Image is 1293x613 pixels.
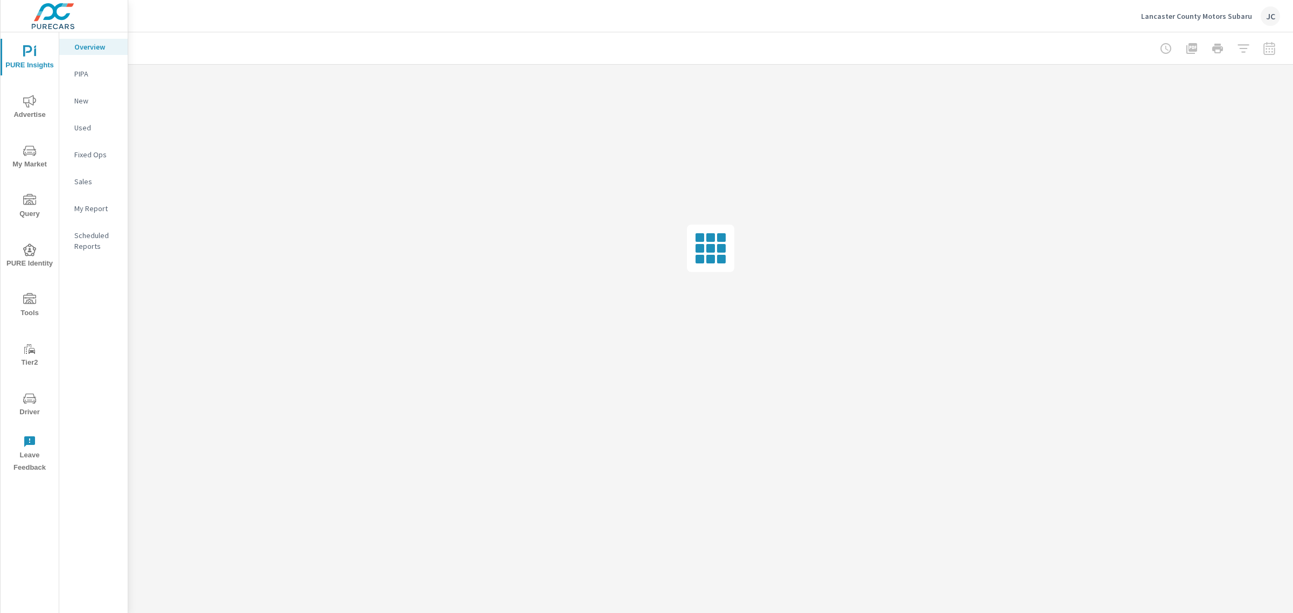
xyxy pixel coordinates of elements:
[4,243,55,270] span: PURE Identity
[4,343,55,369] span: Tier2
[1141,11,1252,21] p: Lancaster County Motors Subaru
[59,147,128,163] div: Fixed Ops
[4,435,55,474] span: Leave Feedback
[4,95,55,121] span: Advertise
[4,392,55,419] span: Driver
[74,68,119,79] p: PIPA
[59,66,128,82] div: PIPA
[74,176,119,187] p: Sales
[74,203,119,214] p: My Report
[59,39,128,55] div: Overview
[1,32,59,478] div: nav menu
[4,45,55,72] span: PURE Insights
[74,41,119,52] p: Overview
[74,95,119,106] p: New
[74,230,119,252] p: Scheduled Reports
[59,173,128,190] div: Sales
[59,93,128,109] div: New
[1261,6,1280,26] div: JC
[74,149,119,160] p: Fixed Ops
[59,227,128,254] div: Scheduled Reports
[59,120,128,136] div: Used
[74,122,119,133] p: Used
[4,293,55,319] span: Tools
[59,200,128,217] div: My Report
[4,194,55,220] span: Query
[4,144,55,171] span: My Market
